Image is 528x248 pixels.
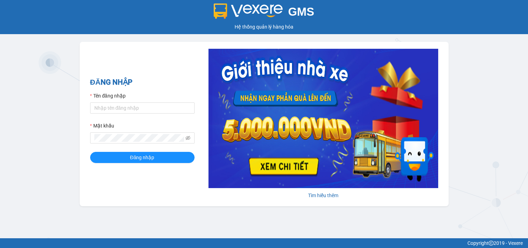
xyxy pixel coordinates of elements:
span: Đăng nhập [130,154,155,161]
img: logo 2 [214,3,283,19]
input: Mật khẩu [94,134,184,142]
div: Hệ thống quản lý hàng hóa [2,23,526,31]
label: Tên đăng nhập [90,92,126,100]
div: Tìm hiểu thêm [208,192,438,199]
img: banner-0 [208,49,438,188]
div: Copyright 2019 - Vexere [5,239,523,247]
a: GMS [214,10,314,16]
h2: ĐĂNG NHẬP [90,77,195,88]
label: Mật khẩu [90,122,114,130]
button: Đăng nhập [90,152,195,163]
input: Tên đăng nhập [90,102,195,114]
span: GMS [288,5,314,18]
span: eye-invisible [186,135,190,140]
span: copyright [489,241,494,246]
